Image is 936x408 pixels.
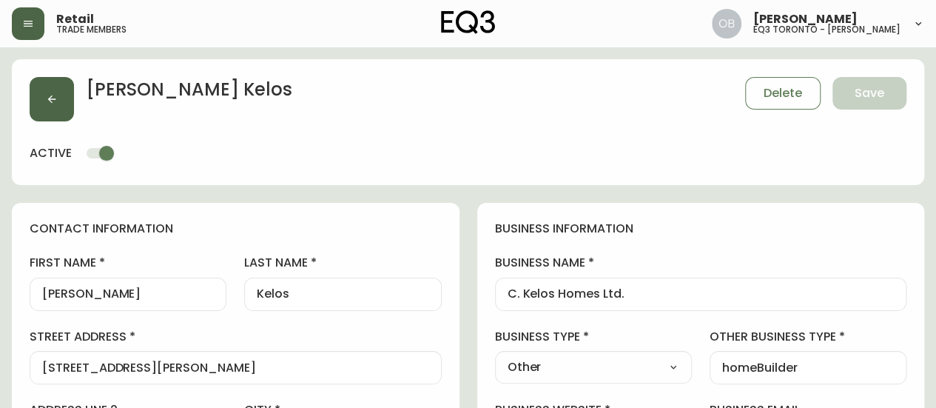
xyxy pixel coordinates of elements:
[56,25,127,34] h5: trade members
[764,85,802,101] span: Delete
[244,255,441,271] label: last name
[753,13,858,25] span: [PERSON_NAME]
[495,221,907,237] h4: business information
[495,329,692,345] label: business type
[495,255,907,271] label: business name
[441,10,496,34] img: logo
[30,329,442,345] label: street address
[86,77,292,110] h2: [PERSON_NAME] Kelos
[30,145,72,161] h4: active
[30,255,226,271] label: first name
[56,13,94,25] span: Retail
[753,25,900,34] h5: eq3 toronto - [PERSON_NAME]
[712,9,741,39] img: 8e0065c524da89c5c924d5ed86cfe468
[30,221,442,237] h4: contact information
[745,77,821,110] button: Delete
[710,329,906,345] label: other business type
